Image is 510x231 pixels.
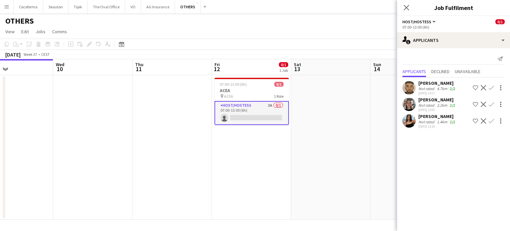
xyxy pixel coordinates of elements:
[436,119,449,124] div: 1.4km
[418,97,457,103] div: [PERSON_NAME]
[68,0,88,13] button: Tipik
[418,119,436,124] div: Not rated
[402,69,426,74] span: Applicants
[214,78,289,125] app-job-card: 07:00-13:00 (6h)0/1ACEA ACEA1 RoleHost/Hostess3A0/107:00-13:00 (6h)
[22,52,39,57] span: Week 37
[372,65,381,73] span: 14
[373,61,381,67] span: Sun
[5,16,34,26] h1: OTHERS
[141,0,175,13] button: AG Insurance
[214,87,289,93] h3: ACEA
[14,0,43,13] button: Cecoforma
[397,3,510,12] h3: Job Fulfilment
[418,103,436,108] div: Not rated
[88,0,125,13] button: The Oval Office
[56,61,64,67] span: Wed
[397,32,510,48] div: Applicants
[214,61,220,67] span: Fri
[436,103,449,108] div: 3.2km
[495,19,505,24] span: 0/1
[294,61,301,67] span: Sat
[36,29,45,35] span: Jobs
[175,0,201,13] button: OTHERS
[19,27,32,36] a: Edit
[450,103,455,108] app-skills-label: 2/2
[41,52,50,57] div: CEST
[418,124,457,129] div: [DATE] 15:18
[21,29,29,35] span: Edit
[450,119,455,124] app-skills-label: 2/2
[214,101,289,125] app-card-role: Host/Hostess3A0/107:00-13:00 (6h)
[418,86,436,91] div: Not rated
[455,69,480,74] span: Unavailable
[436,86,449,91] div: 4.7km
[43,0,68,13] button: Seauton
[55,65,64,73] span: 10
[134,65,143,73] span: 11
[293,65,301,73] span: 13
[220,82,247,87] span: 07:00-13:00 (6h)
[274,82,284,87] span: 0/1
[274,94,284,99] span: 1 Role
[431,69,450,74] span: Declined
[135,61,143,67] span: Thu
[402,25,505,30] div: 07:00-13:00 (6h)
[402,19,437,24] button: Host/Hostess
[224,94,233,99] span: ACEA
[279,68,288,73] div: 1 Job
[5,51,21,58] div: [DATE]
[125,0,141,13] button: VO
[450,86,455,91] app-skills-label: 2/2
[33,27,48,36] a: Jobs
[49,27,70,36] a: Comms
[418,108,457,112] div: [DATE] 15:00
[279,62,288,67] span: 0/1
[402,19,431,24] span: Host/Hostess
[213,65,220,73] span: 12
[418,80,457,86] div: [PERSON_NAME]
[418,91,457,95] div: [DATE] 14:27
[52,29,67,35] span: Comms
[3,27,17,36] a: View
[418,113,457,119] div: [PERSON_NAME]
[5,29,15,35] span: View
